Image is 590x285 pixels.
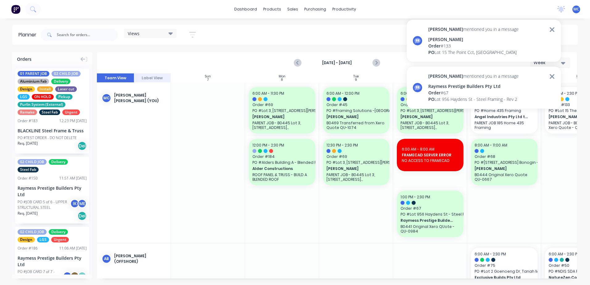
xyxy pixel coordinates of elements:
[102,93,111,103] div: MC
[97,73,134,83] button: Team View
[428,49,434,55] span: PO
[401,121,460,130] p: PARENT JOB - B0445 Lot 3, [STREET_ADDRESS][PERSON_NAME] -- Steel Framing Solutions - Rev 4
[475,114,528,120] span: Angel Industries Pty Ltd t/a Teeny Tiny Homes
[62,109,80,115] span: Urgent
[549,251,580,257] span: 6:00 AM - 2:30 PM
[19,31,39,39] div: Planner
[70,199,79,208] div: IK
[428,43,441,49] span: Order
[428,90,441,96] span: Order
[326,108,386,114] span: PO # Framing Solutions -[GEOGRAPHIC_DATA]
[401,194,430,200] span: 1:00 PM - 2:30 PM
[18,109,37,115] span: Remake
[326,160,386,165] span: PO # Lot 3, [STREET_ADDRESS][PERSON_NAME] -- Steel Framing Solutions - Rev 4
[306,60,368,66] strong: [DATE] - [DATE]
[252,160,312,165] span: PO # Alders Building A - Blended Roof
[18,86,35,92] span: Design
[475,269,534,274] span: PO # Lot 2 Goenoeng Dr, Tanah Merah - Steel Framing
[428,49,519,56] div: Lot 15 The Point Cct, [GEOGRAPHIC_DATA]
[252,121,312,130] p: PARENT JOB - B0445 Lot 3, [STREET_ADDRESS][PERSON_NAME] -- Steel Framing Solutions - Rev 4
[17,56,31,62] span: Orders
[549,91,580,96] span: 7:00 AM - 2:30 PM
[39,109,60,115] span: Steel Fab
[114,253,166,264] div: [PERSON_NAME] (OFFSHORE)
[329,5,359,14] div: productivity
[326,102,386,108] span: Order # 45
[37,237,49,242] span: LGS
[401,91,433,96] span: 6:00 AM - 12:30 PM
[576,75,580,78] div: Fri
[252,108,312,114] span: PO # Lot 3, [STREET_ADDRESS][PERSON_NAME] -- Steel Framing Solutions - Rev 4
[260,5,284,14] div: products
[326,166,380,171] span: [PERSON_NAME]
[18,167,39,172] span: Steel Fab
[18,141,38,146] span: Req. [DATE]
[326,154,386,159] span: Order # 69
[428,83,519,89] div: Raymess Prestige Builders Pty Ltd
[18,118,38,124] div: Order # 183
[428,26,463,32] span: [PERSON_NAME]
[18,199,72,210] div: PO #JOB CARD 5 of 6 - UPPER STRUCTURAL STEEL
[77,271,87,281] div: + 2
[475,172,534,182] p: B0444 Original Xero Quote QU-0667
[18,127,87,134] div: BLACKLINE Steel Frame & Truss
[401,114,454,120] span: [PERSON_NAME]
[18,246,38,251] div: Order # 186
[77,141,87,151] div: Del
[231,5,260,14] a: dashboard
[18,102,65,107] span: Purlin System (External)
[326,142,358,148] span: 12:30 PM - 2:30 PM
[18,211,38,216] span: Req. [DATE]
[402,147,434,152] span: 6:00 AM - 8:00 AM
[475,263,534,268] span: Order # 75
[475,142,507,148] span: 8:00 AM - 11:00 AM
[326,172,386,182] p: PARENT JOB - B0445 Lot 3, [STREET_ADDRESS][PERSON_NAME] -- Steel Framing Solutions - Rev 4
[18,237,35,242] span: Design
[252,91,284,96] span: 6:00 AM - 11:30 PM
[353,75,359,78] div: Tue
[252,102,312,108] span: Order # 69
[52,71,81,76] span: 02 CHILD JOB
[577,78,580,81] div: 12
[59,176,87,181] div: 11:51 AM [DATE]
[49,159,68,165] span: Delivery
[59,246,87,251] div: 11:06 AM [DATE]
[401,218,454,223] span: Raymess Prestige Builders Pty Ltd
[279,75,285,78] div: Mon
[55,86,77,92] span: Laser cut
[63,271,72,281] div: MC
[77,211,87,221] div: Del
[18,176,38,181] div: Order # 150
[301,5,329,14] div: purchasing
[428,96,434,102] span: PO
[51,237,69,242] span: Urgent
[70,271,79,281] div: BC
[18,71,49,76] span: 01 PARENT JOB
[49,229,68,235] span: Delivery
[401,212,460,217] span: PO # Lot 956 Haydens St - Steel Framing - Rev 2
[102,254,111,263] div: AB
[475,166,528,171] span: [PERSON_NAME]
[428,89,519,96] div: # 67
[18,79,49,84] span: Aluminium Fab
[252,166,306,171] span: Alder Constructions
[326,121,386,130] p: B0469 Transferred from Xero Quote QU-1074
[207,78,209,81] div: 7
[205,75,211,78] div: Sun
[252,114,306,120] span: [PERSON_NAME]
[18,135,77,141] div: PO #TEST ORDER - DO NOT DELETE
[18,94,30,100] span: LGS
[32,94,54,100] span: ON HOLD
[18,229,47,235] span: 02 CHILD JOB
[401,102,460,108] span: Order # 69
[402,152,459,158] span: FRAMECAD SERVER ERROR
[428,73,519,79] div: mentioned you in a message
[57,29,118,41] input: Search for orders...
[114,93,166,104] div: [PERSON_NAME] [PERSON_NAME] (You)
[401,206,460,211] span: Order # 67
[355,78,357,81] div: 9
[428,36,519,43] div: [PERSON_NAME]
[401,224,460,233] p: B0441 Original Xero QUote - QU-0984
[428,26,519,32] div: mentioned you in a message
[134,73,171,83] button: Label View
